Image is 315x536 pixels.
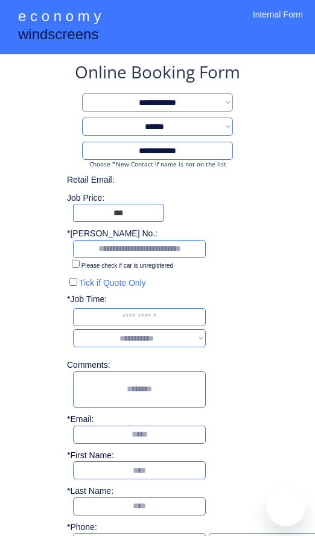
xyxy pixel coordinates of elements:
[81,262,173,269] label: Please check if car is unregistered
[79,278,146,288] label: Tick if Quote Only
[67,450,114,462] div: *First Name:
[67,414,114,426] div: *Email:
[67,522,114,534] div: *Phone:
[67,192,260,204] div: Job Price:
[67,174,260,186] div: Retail Email:
[67,359,114,371] div: Comments:
[67,294,114,306] div: *Job Time:
[82,160,233,168] div: Choose *New Contact if name is not on the list
[18,6,101,29] div: e c o n o m y
[253,9,303,36] div: Internal Form
[67,485,114,497] div: *Last Name:
[18,24,98,48] div: windscreens
[75,60,240,87] div: Online Booking Form
[267,488,305,526] iframe: Button to launch messaging window
[67,228,157,240] div: *[PERSON_NAME] No.:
